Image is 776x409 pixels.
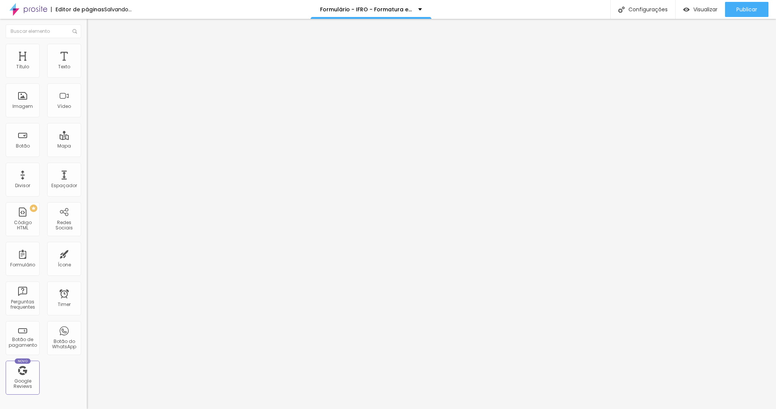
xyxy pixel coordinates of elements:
span: Publicar [736,6,757,12]
img: Icone [618,6,625,13]
div: Vídeo [57,104,71,109]
div: Perguntas frequentes [8,299,37,310]
div: Novo [15,358,31,364]
iframe: Editor [87,19,776,409]
img: view-1.svg [683,6,690,13]
button: Visualizar [676,2,725,17]
div: Botão [16,143,30,149]
img: Icone [72,29,77,34]
p: Formulário - IFRO - Formatura e Ensaio de Formando - 2025 [320,7,413,12]
div: Divisor [15,183,30,188]
span: Visualizar [693,6,717,12]
input: Buscar elemento [6,25,81,38]
div: Título [16,64,29,69]
div: Salvando... [104,7,132,12]
div: Botão de pagamento [8,337,37,348]
div: Código HTML [8,220,37,231]
div: Timer [58,302,71,307]
div: Botão do WhatsApp [49,339,79,350]
div: Redes Sociais [49,220,79,231]
div: Google Reviews [8,378,37,389]
div: Mapa [57,143,71,149]
button: Publicar [725,2,768,17]
div: Ícone [58,262,71,268]
div: Imagem [12,104,33,109]
div: Texto [58,64,70,69]
div: Espaçador [51,183,77,188]
div: Formulário [10,262,35,268]
div: Editor de páginas [51,7,104,12]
